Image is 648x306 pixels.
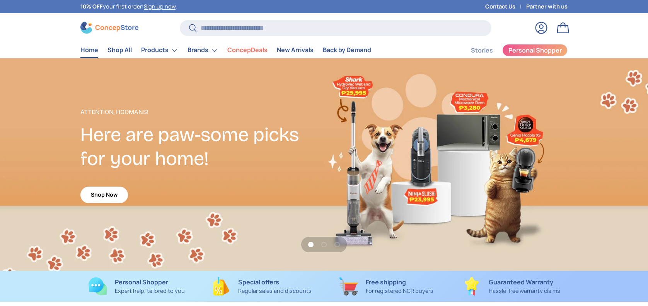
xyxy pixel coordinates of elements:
[80,42,98,58] a: Home
[227,42,268,58] a: ConcepDeals
[80,123,324,171] h2: Here are paw-some picks for your home!
[238,287,312,295] p: Regular sales and discounts
[277,42,314,58] a: New Arrivals
[452,42,568,58] nav: Secondary
[80,107,324,117] p: Attention, Hoomans!
[188,42,218,58] a: Brands
[80,2,177,11] p: your first order! .
[80,187,128,203] a: Shop Now
[80,22,138,34] img: ConcepStore
[323,42,371,58] a: Back by Demand
[471,43,493,58] a: Stories
[80,42,371,58] nav: Primary
[80,277,193,296] a: Personal Shopper Expert help, tailored to you
[205,277,318,296] a: Special offers Regular sales and discounts
[508,47,562,53] span: Personal Shopper
[489,278,553,286] strong: Guaranteed Warranty
[366,287,433,295] p: For registered NCR buyers
[502,44,568,56] a: Personal Shopper
[366,278,406,286] strong: Free shipping
[330,277,443,296] a: Free shipping For registered NCR buyers
[485,2,526,11] a: Contact Us
[107,42,132,58] a: Shop All
[115,278,168,286] strong: Personal Shopper
[455,277,568,296] a: Guaranteed Warranty Hassle-free warranty claims
[238,278,279,286] strong: Special offers
[183,42,223,58] summary: Brands
[136,42,183,58] summary: Products
[489,287,560,295] p: Hassle-free warranty claims
[115,287,185,295] p: Expert help, tailored to you
[144,3,176,10] a: Sign up now
[141,42,178,58] a: Products
[526,2,568,11] a: Partner with us
[80,3,103,10] strong: 10% OFF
